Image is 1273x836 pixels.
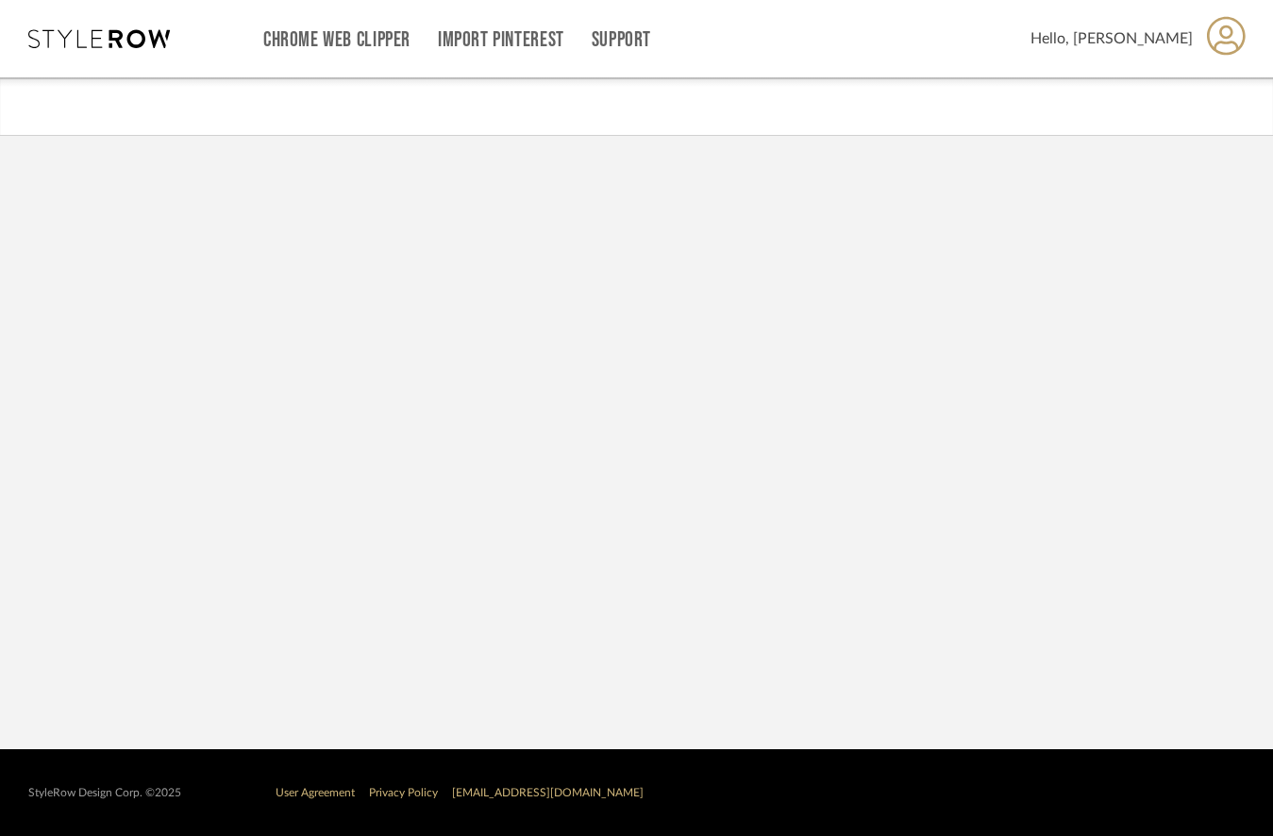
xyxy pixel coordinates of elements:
[28,786,181,800] div: StyleRow Design Corp. ©2025
[369,787,438,798] a: Privacy Policy
[438,32,564,48] a: Import Pinterest
[1030,27,1193,50] span: Hello, [PERSON_NAME]
[592,32,651,48] a: Support
[263,32,410,48] a: Chrome Web Clipper
[452,787,644,798] a: [EMAIL_ADDRESS][DOMAIN_NAME]
[276,787,355,798] a: User Agreement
